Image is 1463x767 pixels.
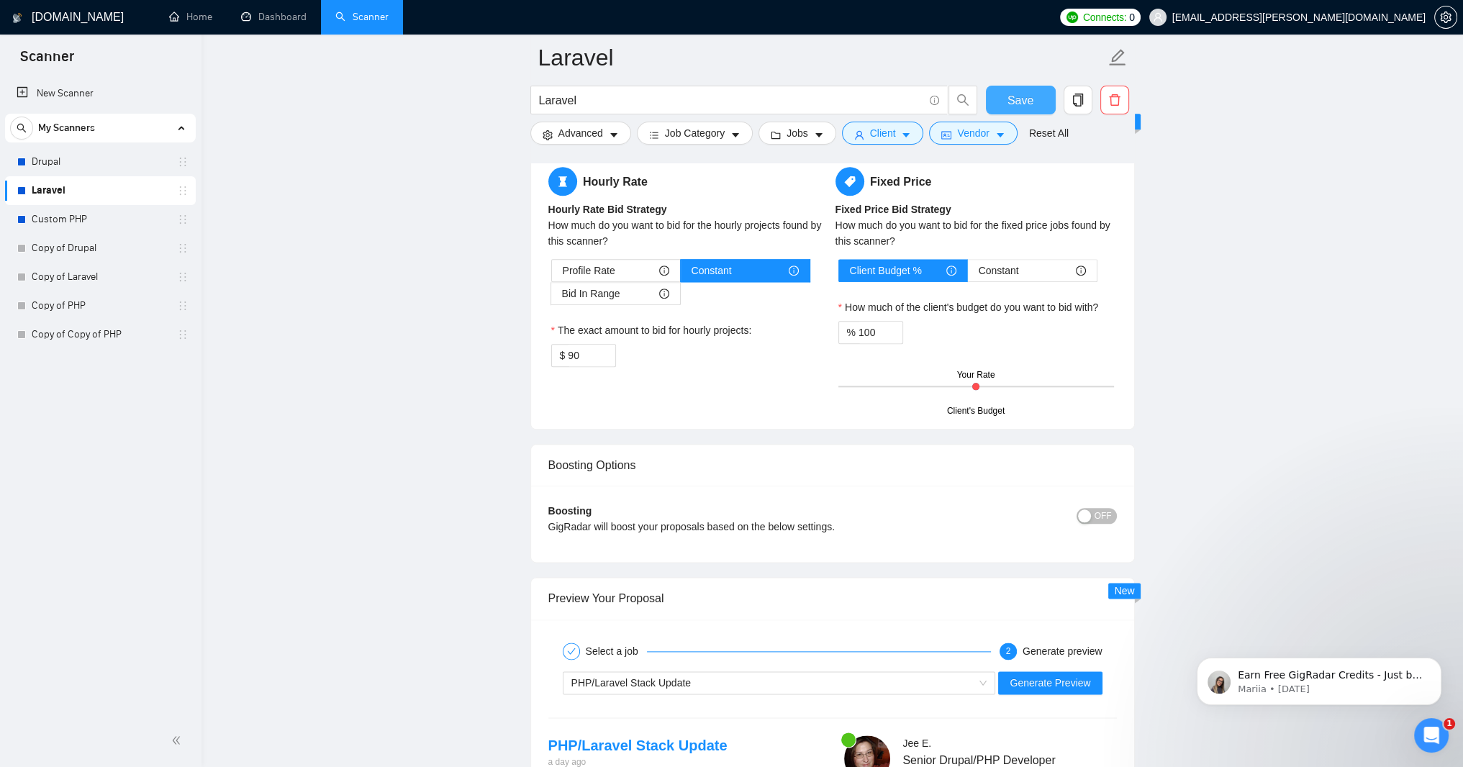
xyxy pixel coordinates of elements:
span: Jobs [787,125,808,141]
a: homeHome [169,11,212,23]
a: New Scanner [17,79,184,108]
a: PHP/Laravel Stack Update [548,737,728,753]
span: holder [177,156,189,168]
label: How much of the client's budget do you want to bid with? [838,299,1099,315]
div: Boosting Options [548,445,1117,486]
span: holder [177,300,189,312]
input: Search Freelance Jobs... [539,91,923,109]
span: user [854,130,864,140]
button: settingAdvancedcaret-down [530,122,631,145]
div: Client's Budget [947,404,1005,418]
span: search [11,123,32,133]
b: Boosting [548,505,592,517]
label: The exact amount to bid for hourly projects: [551,322,752,338]
img: upwork-logo.png [1066,12,1078,23]
span: caret-down [901,130,911,140]
button: userClientcaret-down [842,122,924,145]
a: Laravel [32,176,168,205]
a: Copy of Drupal [32,234,168,263]
button: idcardVendorcaret-down [929,122,1017,145]
button: setting [1434,6,1457,29]
span: Generate Preview [1010,675,1090,691]
a: Copy of Copy of PHP [32,320,168,349]
span: caret-down [814,130,824,140]
button: barsJob Categorycaret-down [637,122,753,145]
input: How much of the client's budget do you want to bid with? [859,322,902,343]
span: info-circle [930,96,939,105]
button: folderJobscaret-down [758,122,836,145]
button: search [948,86,977,114]
span: Constant [692,260,732,281]
a: searchScanner [335,11,389,23]
div: Generate preview [1023,643,1102,660]
span: check [567,647,576,655]
span: folder [771,130,781,140]
a: Reset All [1029,125,1069,141]
button: Generate Preview [998,671,1102,694]
iframe: Intercom live chat [1414,718,1449,753]
span: holder [177,214,189,225]
span: 2 [1006,646,1011,656]
span: edit [1108,48,1127,67]
span: Jee E . [902,737,931,749]
span: search [949,94,977,106]
span: holder [177,271,189,283]
span: holder [177,242,189,254]
input: The exact amount to bid for hourly projects: [568,345,615,366]
span: Save [1007,91,1033,109]
span: Connects: [1083,9,1126,25]
span: Advanced [558,125,603,141]
span: PHP/Laravel Stack Update [571,677,692,689]
a: Drupal [32,147,168,176]
span: holder [177,329,189,340]
span: 1 [1444,718,1455,730]
span: caret-down [730,130,740,140]
a: setting [1434,12,1457,23]
div: How much do you want to bid for the fixed price jobs found by this scanner? [835,217,1117,249]
li: New Scanner [5,79,196,108]
div: How much do you want to bid for the hourly projects found by this scanner? [548,217,830,249]
a: dashboardDashboard [241,11,307,23]
span: Scanner [9,46,86,76]
span: caret-down [609,130,619,140]
span: Profile Rate [563,260,615,281]
li: My Scanners [5,114,196,349]
span: My Scanners [38,114,95,142]
span: copy [1064,94,1092,106]
span: setting [1435,12,1457,23]
button: search [10,117,33,140]
a: Custom PHP [32,205,168,234]
span: Constant [979,260,1019,281]
span: bars [649,130,659,140]
span: double-left [171,733,186,748]
img: logo [12,6,22,29]
div: Your Rate [957,368,995,382]
span: Client Budget % [850,260,922,281]
span: idcard [941,130,951,140]
span: delete [1101,94,1128,106]
a: Copy of Laravel [32,263,168,291]
button: delete [1100,86,1129,114]
div: Preview Your Proposal [548,578,1117,619]
input: Scanner name... [538,40,1105,76]
a: Copy of PHP [32,291,168,320]
div: GigRadar will boost your proposals based on the below settings. [548,519,975,535]
b: Hourly Rate Bid Strategy [548,204,667,215]
span: holder [177,185,189,196]
span: info-circle [946,265,956,276]
button: Save [986,86,1056,114]
span: Client [870,125,896,141]
div: Select a job [586,643,647,660]
span: user [1153,12,1163,22]
span: info-circle [659,265,669,276]
iframe: Intercom notifications message [1175,627,1463,728]
button: copy [1064,86,1092,114]
b: Fixed Price Bid Strategy [835,204,951,215]
span: info-circle [659,289,669,299]
span: info-circle [789,265,799,276]
span: Job Category [665,125,725,141]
